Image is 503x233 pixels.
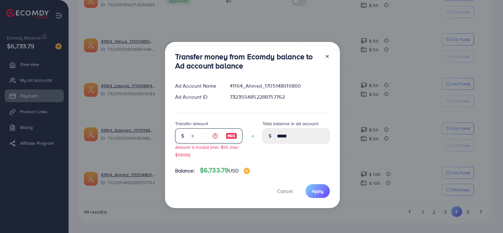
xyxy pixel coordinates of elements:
button: Apply [306,184,330,198]
div: 41164_Ahmed_1705148019800 [225,82,334,90]
label: Total balance in ad account [263,120,318,127]
img: image [244,168,250,174]
h4: $6,733.79 [200,166,250,174]
div: Ad Account ID [170,93,225,101]
iframe: Chat [476,205,498,228]
div: 7323554852288757762 [225,93,334,101]
small: Amount is invalid (min: $10, max: $10000) [175,144,239,157]
button: Cancel [269,184,301,198]
label: Transfer amount [175,120,208,127]
img: image [226,132,237,140]
h3: Transfer money from Ecomdy balance to Ad account balance [175,52,320,70]
span: Apply [312,188,323,194]
span: USD [229,167,238,174]
div: Ad Account Name [170,82,225,90]
span: Balance: [175,167,195,174]
span: Cancel [277,188,293,195]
